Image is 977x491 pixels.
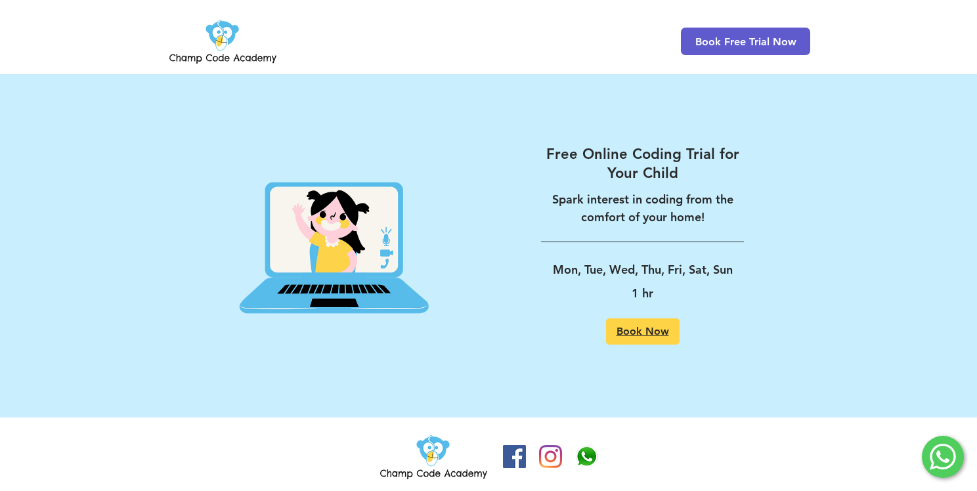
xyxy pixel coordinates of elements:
ul: Social Bar [503,445,598,468]
img: Champ Code Academy Logo PNG.png [378,431,490,482]
span: Book Now [617,326,669,337]
img: Champ Code Academy Logo PNG.png [167,16,279,67]
img: Facebook [503,445,526,468]
p: 1 hr [541,282,744,305]
span: Book Free Trial Now [695,35,796,48]
a: Free Online Coding Trial for Your Child [541,144,744,183]
img: Instagram [539,445,562,468]
a: Book Free Trial Now [681,28,810,55]
p: Spark interest in coding from the comfort of your home! [541,190,744,226]
p: Mon, Tue, Wed, Thu, Fri, Sat, Sun [541,258,744,282]
img: Champ Code Academy WhatsApp [575,445,598,468]
a: Book Now [606,318,680,345]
